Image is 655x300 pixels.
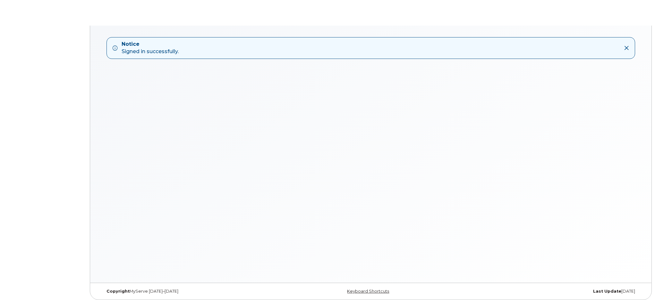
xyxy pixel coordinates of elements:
[106,289,130,294] strong: Copyright
[461,289,640,294] div: [DATE]
[593,289,621,294] strong: Last Update
[122,41,179,55] div: Signed in successfully.
[347,289,389,294] a: Keyboard Shortcuts
[122,41,179,48] strong: Notice
[102,289,281,294] div: MyServe [DATE]–[DATE]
